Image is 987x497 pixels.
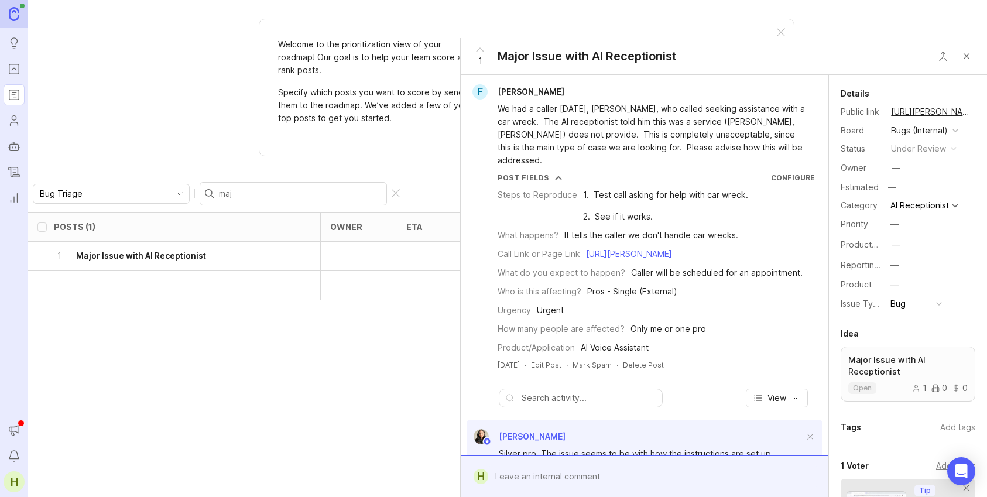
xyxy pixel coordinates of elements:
[76,250,206,262] h6: Major Issue with AI Receptionist
[771,173,815,182] a: Configure
[498,341,575,354] div: Product/Application
[9,7,19,20] img: Canny Home
[4,84,25,105] a: Roadmaps
[841,459,869,473] div: 1 Voter
[587,285,677,298] div: Pros - Single (External)
[566,360,568,370] div: ·
[841,87,869,101] div: Details
[936,460,975,472] div: Add voter
[841,420,861,434] div: Tags
[890,278,899,291] div: —
[219,187,382,200] input: Search...
[474,469,488,484] div: H
[522,392,656,405] input: Search activity...
[841,142,882,155] div: Status
[467,429,566,444] a: Ysabelle Eugenio[PERSON_NAME]
[583,210,748,223] div: 2. See if it works.
[4,162,25,183] a: Changelog
[33,184,190,204] div: toggle menu
[841,162,882,174] div: Owner
[4,187,25,208] a: Reporting
[892,162,900,174] div: —
[841,239,903,249] label: ProductboardID
[889,237,904,252] button: ProductboardID
[564,229,738,242] div: It tells the caller we don't handle car wrecks.
[892,238,900,251] div: —
[891,142,946,155] div: under review
[54,242,320,270] button: 1Major Issue with AI Receptionist
[631,266,803,279] div: Caller will be scheduled for an appointment.
[54,250,64,262] p: 1
[531,360,561,370] div: Edit Post
[498,188,577,201] div: Steps to Reproduce
[573,360,612,370] button: Mark Spam
[4,420,25,441] button: Announcements
[278,86,477,125] p: Specify which posts you want to score by sending them to the roadmap. We’ve added a few of your t...
[498,87,564,97] span: [PERSON_NAME]
[841,219,868,229] label: Priority
[931,44,955,68] button: Close button
[841,105,882,118] div: Public link
[465,84,574,100] a: F[PERSON_NAME]
[583,188,748,201] div: 1. Test call asking for help with car wreck.
[912,384,927,392] div: 1
[330,222,362,231] div: owner
[498,248,580,261] div: Call Link or Page Link
[841,327,859,341] div: Idea
[498,173,562,183] button: Post Fields
[890,297,906,310] div: Bug
[54,222,95,231] div: Posts (1)
[841,199,882,212] div: Category
[498,360,520,370] a: [DATE]
[278,38,477,77] p: Welcome to the prioritization view of your roadmap! Our goal is to help your team score and rank ...
[919,486,931,495] p: Tip
[887,104,975,119] a: [URL][PERSON_NAME]
[478,54,482,67] span: 1
[890,259,899,272] div: —
[483,437,492,446] img: member badge
[499,447,804,473] div: Silver pro. The issue seems to be with how the instructions are set up. Flagged over to to follow...
[955,44,978,68] button: Close button
[4,445,25,467] button: Notifications
[4,136,25,157] a: Autopilot
[525,360,526,370] div: ·
[841,347,975,402] a: Major Issue with AI Receptionistopen100
[931,384,947,392] div: 0
[4,110,25,131] a: Users
[746,389,808,407] button: View
[498,102,805,167] div: We had a caller [DATE], [PERSON_NAME], who called seeking assistance with a car wreck. The AI rec...
[767,392,786,404] span: View
[623,360,664,370] div: Delete Post
[4,471,25,492] button: H
[40,187,169,200] input: Bug Triage
[890,218,899,231] div: —
[952,384,968,392] div: 0
[498,266,625,279] div: What do you expect to happen?
[4,59,25,80] a: Portal
[498,304,531,317] div: Urgency
[406,222,423,231] div: eta
[853,383,872,393] p: open
[616,360,618,370] div: ·
[940,421,975,434] div: Add tags
[498,229,558,242] div: What happens?
[841,279,872,289] label: Product
[498,323,625,335] div: How many people are affected?
[841,260,903,270] label: Reporting Team
[498,285,581,298] div: Who is this affecting?
[848,354,968,378] p: Major Issue with AI Receptionist
[474,429,489,444] img: Ysabelle Eugenio
[586,249,672,259] a: [URL][PERSON_NAME]
[537,304,564,317] div: Urgent
[841,299,883,309] label: Issue Type
[885,180,900,195] div: —
[498,173,549,183] div: Post Fields
[891,124,948,137] div: Bugs (Internal)
[841,183,879,191] div: Estimated
[630,323,706,335] div: Only me or one pro
[841,124,882,137] div: Board
[890,201,949,210] div: AI Receptionist
[4,33,25,54] a: Ideas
